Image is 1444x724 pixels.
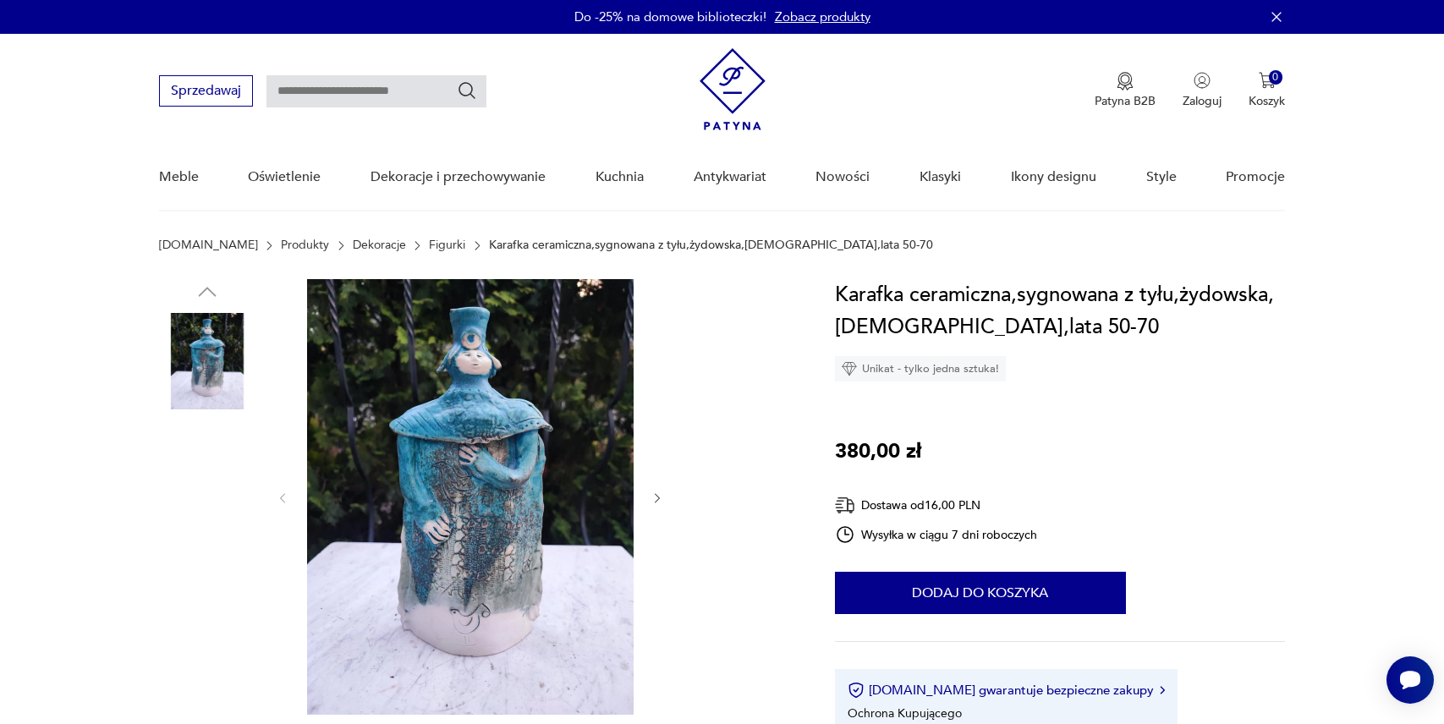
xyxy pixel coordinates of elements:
[775,8,870,25] a: Zobacz produkty
[835,356,1006,381] div: Unikat - tylko jedna sztuka!
[159,86,253,98] a: Sprzedawaj
[159,529,255,625] img: Zdjęcie produktu Karafka ceramiczna,sygnowana z tyłu,żydowska,judaica,lata 50-70
[700,48,766,130] img: Patyna - sklep z meblami i dekoracjami vintage
[489,239,933,252] p: Karafka ceramiczna,sygnowana z tyłu,żydowska,[DEMOGRAPHIC_DATA],lata 50-70
[429,239,465,252] a: Figurki
[159,145,199,210] a: Meble
[159,421,255,518] img: Zdjęcie produktu Karafka ceramiczna,sygnowana z tyłu,żydowska,judaica,lata 50-70
[920,145,961,210] a: Klasyki
[1386,656,1434,704] iframe: Smartsupp widget button
[1095,72,1156,109] a: Ikona medaluPatyna B2B
[1194,72,1211,89] img: Ikonka użytkownika
[159,75,253,107] button: Sprzedawaj
[835,495,855,516] img: Ikona dostawy
[1095,72,1156,109] button: Patyna B2B
[574,8,766,25] p: Do -25% na domowe biblioteczki!
[694,145,766,210] a: Antykwariat
[159,313,255,409] img: Zdjęcie produktu Karafka ceramiczna,sygnowana z tyłu,żydowska,judaica,lata 50-70
[815,145,870,210] a: Nowości
[1226,145,1285,210] a: Promocje
[1011,145,1096,210] a: Ikony designu
[835,495,1038,516] div: Dostawa od 16,00 PLN
[1183,72,1222,109] button: Zaloguj
[848,705,962,721] li: Ochrona Kupującego
[835,436,921,468] p: 380,00 zł
[596,145,644,210] a: Kuchnia
[281,239,329,252] a: Produkty
[1249,72,1285,109] button: 0Koszyk
[835,279,1286,343] h1: Karafka ceramiczna,sygnowana z tyłu,żydowska,[DEMOGRAPHIC_DATA],lata 50-70
[1117,72,1134,90] img: Ikona medalu
[848,682,865,699] img: Ikona certyfikatu
[835,524,1038,545] div: Wysyłka w ciągu 7 dni roboczych
[371,145,546,210] a: Dekoracje i przechowywanie
[159,239,258,252] a: [DOMAIN_NAME]
[1249,93,1285,109] p: Koszyk
[248,145,321,210] a: Oświetlenie
[457,80,477,101] button: Szukaj
[353,239,406,252] a: Dekoracje
[1160,686,1165,694] img: Ikona strzałki w prawo
[835,572,1126,614] button: Dodaj do koszyka
[1259,72,1276,89] img: Ikona koszyka
[307,279,634,715] img: Zdjęcie produktu Karafka ceramiczna,sygnowana z tyłu,żydowska,judaica,lata 50-70
[1146,145,1177,210] a: Style
[842,361,857,376] img: Ikona diamentu
[1269,70,1283,85] div: 0
[1183,93,1222,109] p: Zaloguj
[1095,93,1156,109] p: Patyna B2B
[848,682,1165,699] button: [DOMAIN_NAME] gwarantuje bezpieczne zakupy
